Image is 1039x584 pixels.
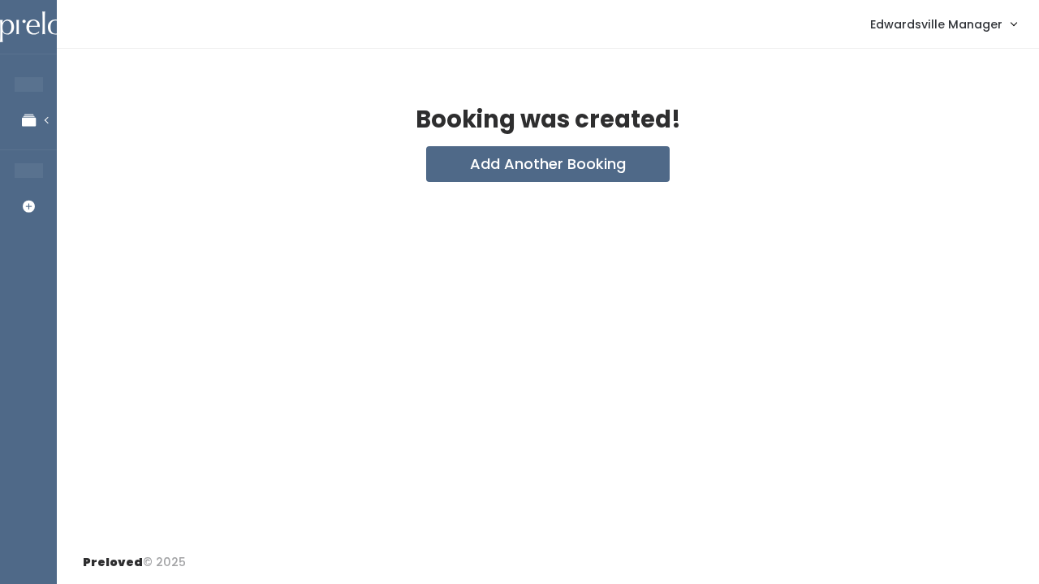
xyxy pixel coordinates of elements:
[870,15,1002,33] span: Edwardsville Manager
[854,6,1033,41] a: Edwardsville Manager
[83,541,186,571] div: © 2025
[416,107,681,133] h2: Booking was created!
[83,554,143,570] span: Preloved
[426,146,670,182] button: Add Another Booking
